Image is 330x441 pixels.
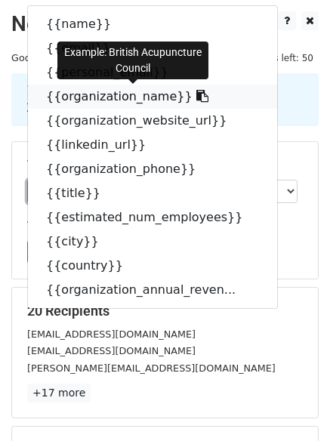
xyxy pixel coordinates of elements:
a: {{country}} [28,254,277,278]
a: {{email}} [28,36,277,60]
iframe: Chat Widget [254,369,330,441]
a: {{personal_email}} [28,60,277,85]
div: 1. Write your email in Gmail 2. Click [15,82,315,117]
a: {{organization_website_url}} [28,109,277,133]
small: Google Sheet: [11,52,124,63]
a: {{linkedin_url}} [28,133,277,157]
a: +17 more [27,384,91,402]
a: {{organization_name}} [28,85,277,109]
small: [PERSON_NAME][EMAIL_ADDRESS][DOMAIN_NAME] [27,362,276,374]
div: Example: British Acupuncture Council [57,42,208,79]
a: {{name}} [28,12,277,36]
a: {{organization_phone}} [28,157,277,181]
a: {{title}} [28,181,277,205]
a: {{city}} [28,230,277,254]
h2: New Campaign [11,11,319,37]
small: [EMAIL_ADDRESS][DOMAIN_NAME] [27,328,196,340]
small: [EMAIL_ADDRESS][DOMAIN_NAME] [27,345,196,356]
h5: 20 Recipients [27,303,303,319]
a: {{organization_annual_reven... [28,278,277,302]
a: {{estimated_num_employees}} [28,205,277,230]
